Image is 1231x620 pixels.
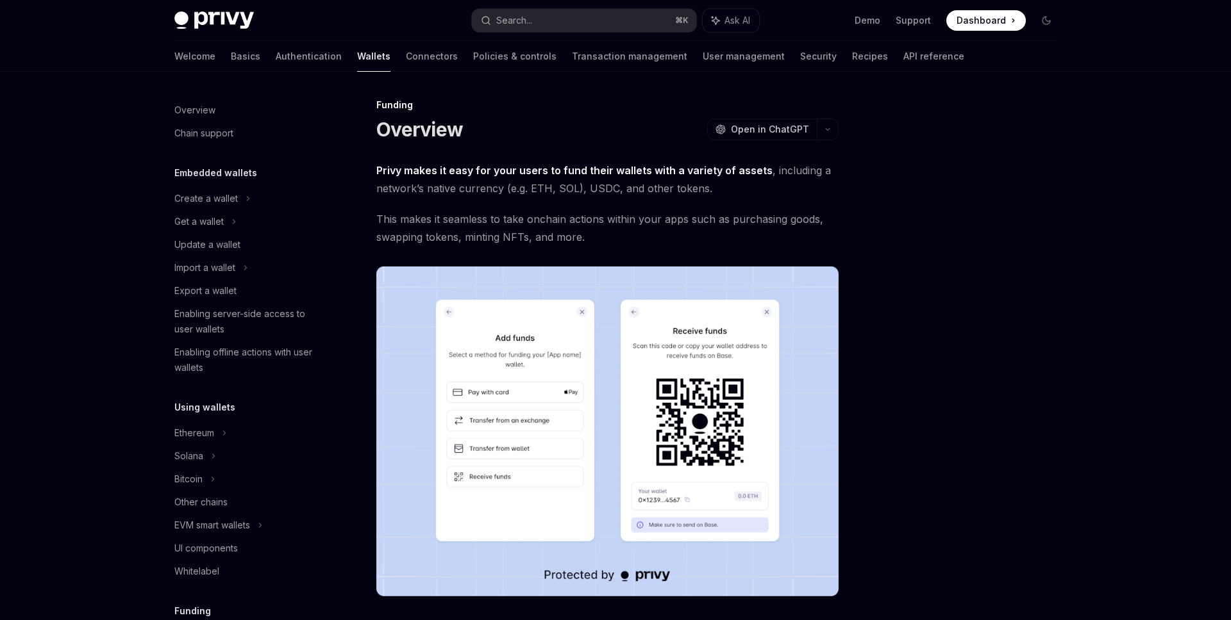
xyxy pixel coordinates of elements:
div: Ethereum [174,425,214,441]
div: Import a wallet [174,260,235,275]
span: Open in ChatGPT [731,123,809,136]
span: , including a network’s native currency (e.g. ETH, SOL), USDC, and other tokens. [376,161,839,197]
span: This makes it seamless to take onchain actions within your apps such as purchasing goods, swappin... [376,210,839,246]
button: Open in ChatGPT [707,118,817,140]
a: Security [800,41,837,72]
div: Get a wallet [174,214,224,229]
button: Search...⌘K [472,9,696,32]
a: UI components [164,537,328,560]
h5: Using wallets [174,400,235,415]
a: Overview [164,99,328,122]
a: Connectors [406,41,458,72]
button: Toggle dark mode [1036,10,1057,31]
a: Wallets [357,41,390,72]
h5: Embedded wallets [174,165,257,181]
div: Update a wallet [174,237,240,252]
button: Ask AI [703,9,759,32]
span: Dashboard [957,14,1006,27]
a: Export a wallet [164,279,328,302]
a: Other chains [164,491,328,514]
div: UI components [174,541,238,556]
div: Search... [496,13,532,28]
a: Welcome [174,41,215,72]
div: Enabling server-side access to user wallets [174,306,321,337]
div: Chain support [174,126,233,141]
h1: Overview [376,118,463,141]
a: Transaction management [572,41,687,72]
img: dark logo [174,12,254,29]
div: Whitelabel [174,564,219,579]
a: User management [703,41,785,72]
div: Create a wallet [174,191,238,206]
div: Enabling offline actions with user wallets [174,345,321,375]
a: Policies & controls [473,41,557,72]
a: Support [896,14,931,27]
h5: Funding [174,603,211,619]
a: Chain support [164,122,328,145]
a: Update a wallet [164,233,328,256]
a: Authentication [276,41,342,72]
img: images/Funding.png [376,266,839,596]
a: Dashboard [946,10,1026,31]
a: Enabling offline actions with user wallets [164,341,328,379]
div: Overview [174,102,215,118]
div: Solana [174,448,203,464]
div: Bitcoin [174,471,203,487]
span: Ask AI [724,14,750,27]
div: Export a wallet [174,283,237,298]
a: Demo [855,14,880,27]
a: Recipes [852,41,888,72]
a: API reference [903,41,964,72]
a: Enabling server-side access to user wallets [164,302,328,341]
a: Whitelabel [164,560,328,583]
div: Other chains [174,494,228,510]
span: ⌘ K [675,15,689,26]
a: Basics [231,41,260,72]
div: EVM smart wallets [174,518,250,533]
strong: Privy makes it easy for your users to fund their wallets with a variety of assets [376,164,773,177]
div: Funding [376,99,839,111]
